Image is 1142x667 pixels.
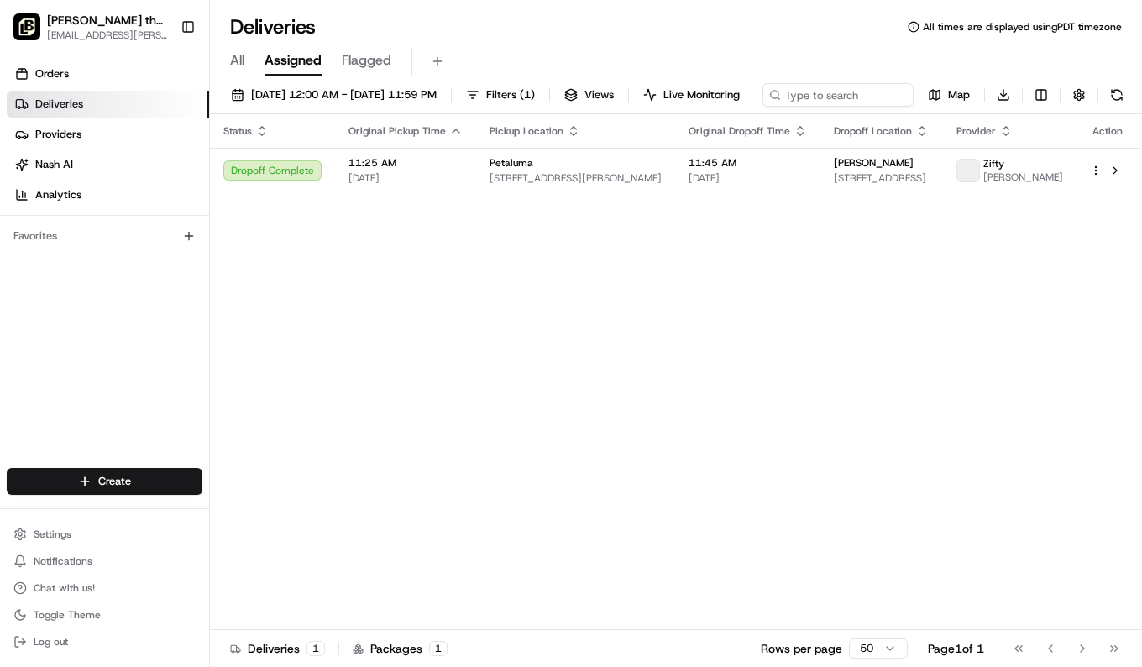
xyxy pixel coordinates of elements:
span: Deliveries [35,97,83,112]
span: Zifty [983,157,1004,171]
button: Chat with us! [7,576,202,600]
div: 1 [306,641,325,656]
a: Deliveries [7,91,209,118]
button: Create [7,468,202,495]
span: [PERSON_NAME] [983,171,1063,184]
span: Analytics [35,187,81,202]
span: Chat with us! [34,581,95,595]
div: Action [1090,124,1125,138]
span: Provider [956,124,996,138]
span: ( 1 ) [520,87,535,102]
span: [STREET_ADDRESS] [834,171,929,185]
h1: Deliveries [230,13,316,40]
button: Settings [7,523,202,546]
button: [DATE] 12:00 AM - [DATE] 11:59 PM [223,83,444,107]
span: Providers [35,127,81,142]
a: Providers [7,121,209,148]
span: Status [223,124,252,138]
div: 1 [429,641,448,656]
span: All [230,50,244,71]
span: Petaluma [490,156,533,170]
a: Orders [7,60,209,87]
span: [DATE] [348,171,463,185]
span: Create [98,474,131,489]
a: Nash AI [7,151,209,178]
div: Page 1 of 1 [928,640,984,657]
span: [DATE] [689,171,807,185]
button: [EMAIL_ADDRESS][PERSON_NAME][DOMAIN_NAME] [47,29,167,42]
span: All times are displayed using PDT timezone [923,20,1122,34]
span: Assigned [265,50,322,71]
div: Favorites [7,223,202,249]
button: Toggle Theme [7,603,202,627]
span: Flagged [342,50,391,71]
span: Settings [34,528,71,541]
span: Orders [35,66,69,81]
button: Map [920,83,977,107]
span: Dropoff Location [834,124,912,138]
span: 11:25 AM [348,156,463,170]
span: Pickup Location [490,124,563,138]
span: 11:45 AM [689,156,807,170]
span: Filters [486,87,535,102]
button: Log out [7,630,202,654]
img: Nick the Greek (Petaluma) [13,13,40,40]
span: Live Monitoring [663,87,740,102]
button: Notifications [7,549,202,573]
p: Rows per page [761,640,842,657]
span: [STREET_ADDRESS][PERSON_NAME] [490,171,662,185]
span: Log out [34,635,68,649]
button: Views [557,83,621,107]
div: Packages [353,640,448,657]
input: Type to search [762,83,914,107]
button: Refresh [1105,83,1129,107]
span: Map [948,87,970,102]
span: [PERSON_NAME] [834,156,914,170]
button: Nick the Greek (Petaluma)[PERSON_NAME] the Greek (Petaluma)[EMAIL_ADDRESS][PERSON_NAME][DOMAIN_NAME] [7,7,174,47]
button: [PERSON_NAME] the Greek (Petaluma) [47,12,167,29]
a: Analytics [7,181,209,208]
span: Original Dropoff Time [689,124,790,138]
span: [DATE] 12:00 AM - [DATE] 11:59 PM [251,87,437,102]
span: Original Pickup Time [348,124,446,138]
button: Filters(1) [458,83,542,107]
button: Live Monitoring [636,83,747,107]
div: Deliveries [230,640,325,657]
span: Nash AI [35,157,73,172]
span: Views [584,87,614,102]
span: Toggle Theme [34,608,101,622]
span: Notifications [34,554,92,568]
